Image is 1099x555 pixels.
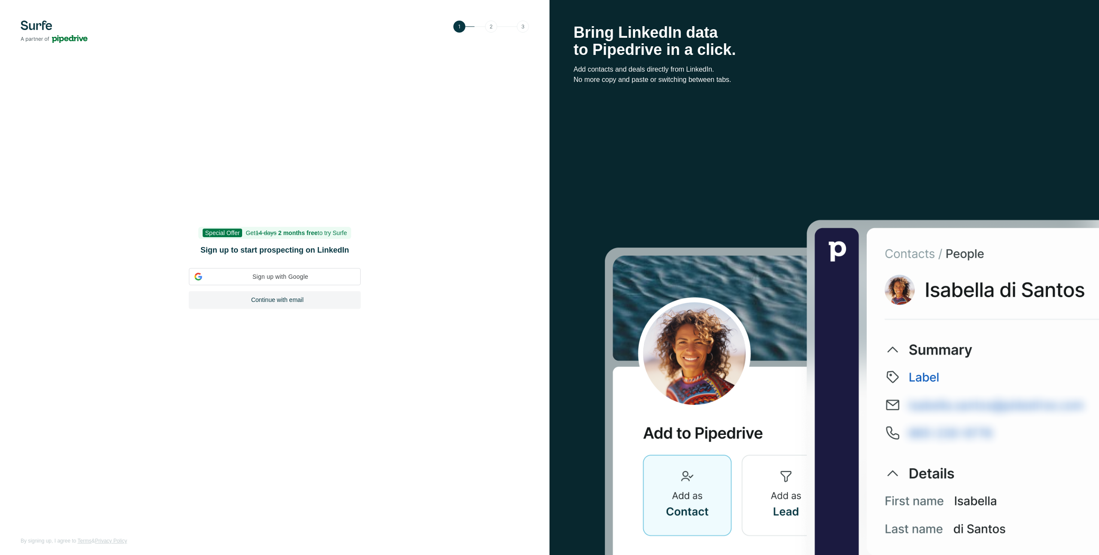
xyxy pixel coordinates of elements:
[21,538,76,544] span: By signing up, I agree to
[185,284,365,303] iframe: Sign in with Google Button
[95,538,127,544] a: Privacy Policy
[203,229,243,237] span: Special Offer
[574,75,1075,85] p: No more copy and paste or switching between tabs.
[604,219,1099,555] img: Surfe Stock Photo - Selling good vibes
[255,229,276,236] s: 14 days
[574,24,1075,58] h1: Bring LinkedIn data to Pipedrive in a click.
[91,538,95,544] span: &
[453,21,529,33] img: Step 1
[189,244,361,256] h1: Sign up to start prospecting on LinkedIn
[189,268,361,285] div: Sign up with Google
[574,64,1075,75] p: Add contacts and deals directly from LinkedIn.
[206,272,355,281] span: Sign up with Google
[278,229,318,236] b: 2 months free
[21,21,88,43] img: Surfe's logo
[78,538,92,544] a: Terms
[246,229,347,236] span: Get to try Surfe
